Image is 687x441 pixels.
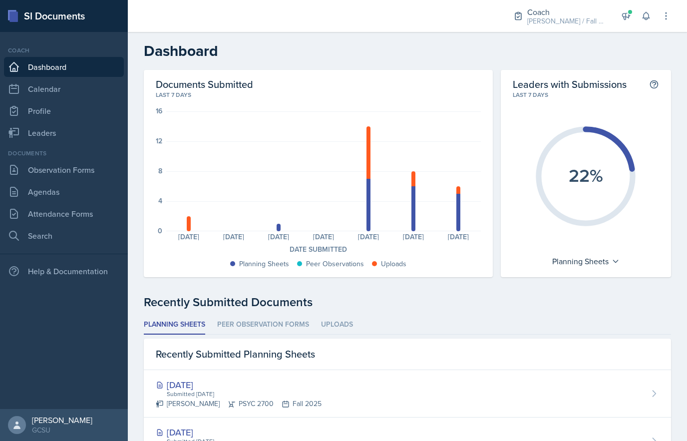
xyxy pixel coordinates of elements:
[156,137,162,144] div: 12
[527,6,607,18] div: Coach
[158,167,162,174] div: 8
[211,233,256,240] div: [DATE]
[156,244,481,255] div: Date Submitted
[144,339,671,370] div: Recently Submitted Planning Sheets
[4,160,124,180] a: Observation Forms
[301,233,346,240] div: [DATE]
[4,101,124,121] a: Profile
[158,197,162,204] div: 4
[4,204,124,224] a: Attendance Forms
[156,107,162,114] div: 16
[156,426,319,439] div: [DATE]
[4,79,124,99] a: Calendar
[32,415,92,425] div: [PERSON_NAME]
[513,90,659,99] div: Last 7 days
[166,233,211,240] div: [DATE]
[156,90,481,99] div: Last 7 days
[321,315,353,335] li: Uploads
[381,259,406,269] div: Uploads
[144,293,671,311] div: Recently Submitted Documents
[32,425,92,435] div: GCSU
[256,233,301,240] div: [DATE]
[156,378,322,392] div: [DATE]
[346,233,391,240] div: [DATE]
[239,259,289,269] div: Planning Sheets
[156,78,481,90] h2: Documents Submitted
[156,399,322,409] div: [PERSON_NAME] PSYC 2700 Fall 2025
[4,182,124,202] a: Agendas
[547,253,625,269] div: Planning Sheets
[306,259,364,269] div: Peer Observations
[4,261,124,281] div: Help & Documentation
[166,390,322,399] div: Submitted [DATE]
[527,16,607,26] div: [PERSON_NAME] / Fall 2025
[217,315,309,335] li: Peer Observation Forms
[436,233,481,240] div: [DATE]
[144,315,205,335] li: Planning Sheets
[513,78,627,90] h2: Leaders with Submissions
[569,162,603,188] text: 22%
[4,57,124,77] a: Dashboard
[4,123,124,143] a: Leaders
[4,46,124,55] div: Coach
[144,370,671,418] a: [DATE] Submitted [DATE] [PERSON_NAME]PSYC 2700Fall 2025
[144,42,671,60] h2: Dashboard
[391,233,436,240] div: [DATE]
[4,226,124,246] a: Search
[4,149,124,158] div: Documents
[158,227,162,234] div: 0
